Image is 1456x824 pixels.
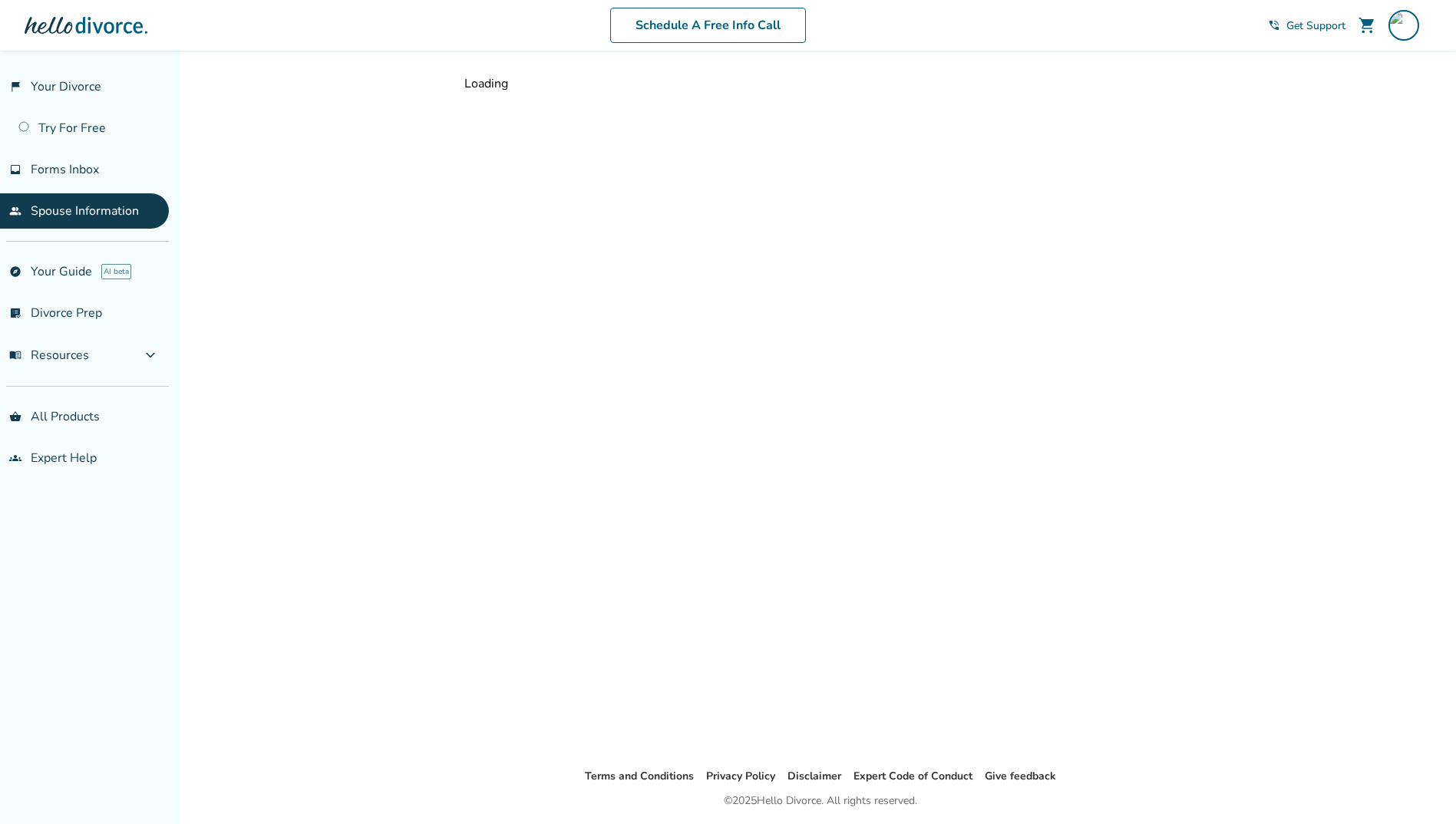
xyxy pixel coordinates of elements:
[452,51,1189,767] div: Loading
[9,349,21,361] span: menu_book
[101,264,131,279] span: AI beta
[31,161,99,178] span: Forms Inbox
[9,307,21,319] span: list_alt_check
[1358,16,1376,35] span: shopping_cart
[787,767,841,786] li: Disclaimer
[9,452,21,464] span: groups
[141,346,160,364] span: expand_more
[610,8,806,43] a: Schedule A Free Info Call
[1388,10,1419,41] img: sofia.smith1166@gmail.com
[9,205,21,217] span: people
[985,767,1056,786] li: Give feedback
[1286,18,1345,33] span: Get Support
[9,410,21,423] span: shopping_basket
[585,769,694,783] a: Terms and Conditions
[9,81,21,93] span: flag_2
[853,769,972,783] a: Expert Code of Conduct
[9,265,21,278] span: explore
[9,347,89,364] span: Resources
[9,163,21,176] span: inbox
[1268,19,1280,31] span: phone_in_talk
[724,792,917,810] div: © 2025 Hello Divorce. All rights reserved.
[1268,18,1345,33] a: phone_in_talkGet Support
[706,769,775,783] a: Privacy Policy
